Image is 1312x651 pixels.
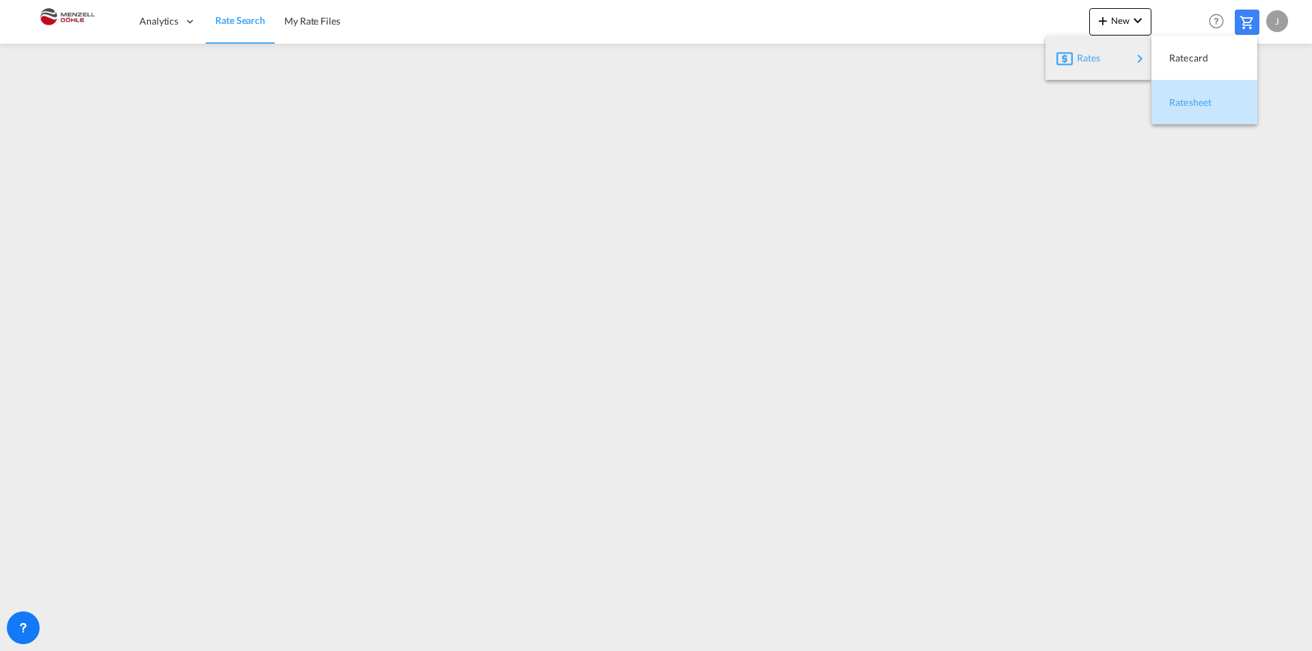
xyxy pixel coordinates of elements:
[1132,51,1148,67] md-icon: icon-chevron-right
[1077,44,1093,72] span: Rates
[1169,89,1184,116] span: Ratesheet
[1162,41,1246,75] div: Ratecard
[1169,44,1184,72] span: Ratecard
[1162,85,1246,120] div: Ratesheet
